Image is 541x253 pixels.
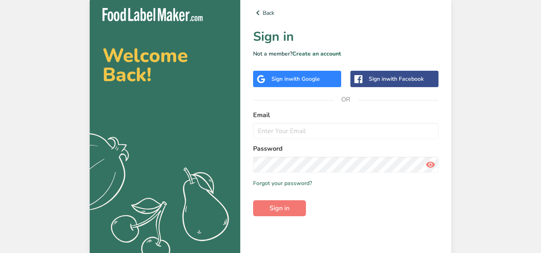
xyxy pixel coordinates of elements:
p: Not a member? [253,50,438,58]
a: Create an account [292,50,341,58]
img: Food Label Maker [103,8,203,21]
h1: Sign in [253,27,438,46]
a: Back [253,8,438,18]
input: Enter Your Email [253,123,438,139]
span: with Google [289,75,320,83]
span: Sign in [269,203,290,213]
span: OR [334,88,358,112]
div: Sign in [369,75,424,83]
label: Password [253,144,438,153]
a: Forgot your password? [253,179,312,187]
button: Sign in [253,200,306,216]
span: with Facebook [386,75,424,83]
div: Sign in [272,75,320,83]
h2: Welcome Back! [103,46,227,84]
label: Email [253,110,438,120]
